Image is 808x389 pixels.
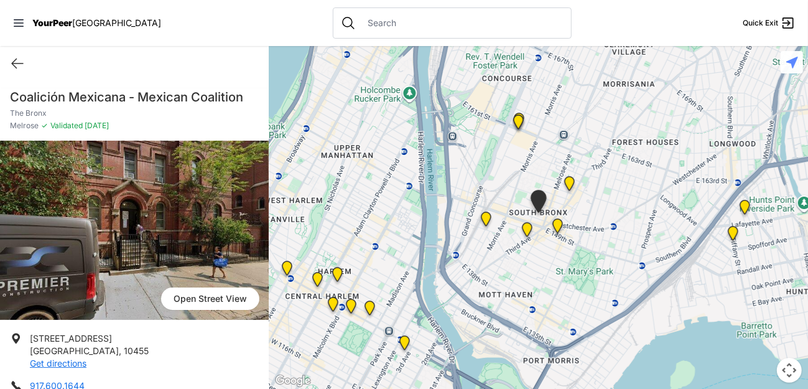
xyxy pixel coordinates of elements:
div: Bronx Youth Center (BYC) [557,171,582,201]
div: Harm Reduction Center [473,207,499,237]
div: The Bronx Pride Center [545,213,570,243]
div: Uptown/Harlem DYCD Youth Drop-in Center [305,267,330,297]
div: East Harlem [357,296,383,326]
div: Bronx [506,108,532,138]
input: Search [361,17,564,29]
span: Melrose [10,121,39,131]
a: Open this area in Google Maps (opens a new window) [272,373,313,389]
div: Living Room 24-Hour Drop-In Center [732,195,758,225]
div: The PILLARS – Holistic Recovery Support [274,256,300,286]
span: [GEOGRAPHIC_DATA] [72,17,161,28]
div: The Bronx [523,185,554,223]
span: [STREET_ADDRESS] [30,333,112,344]
span: Quick Exit [743,18,778,28]
span: [DATE] [83,121,109,130]
span: 10455 [124,345,149,356]
p: The Bronx [10,108,259,118]
h1: Coalición Mexicana - Mexican Coalition [10,88,259,106]
span: [GEOGRAPHIC_DATA] [30,345,119,356]
img: Google [272,373,313,389]
div: South Bronx NeON Works [506,110,531,139]
div: Main Location [392,330,417,360]
a: YourPeer[GEOGRAPHIC_DATA] [32,19,161,27]
span: YourPeer [32,17,72,28]
span: Open Street View [161,288,259,310]
div: Manhattan [325,262,350,292]
a: Get directions [30,358,86,368]
span: ✓ [41,121,48,131]
span: Validated [50,121,83,130]
a: Quick Exit [743,16,796,30]
button: Map camera controls [777,358,802,383]
div: Manhattan [338,294,364,324]
span: , [119,345,121,356]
